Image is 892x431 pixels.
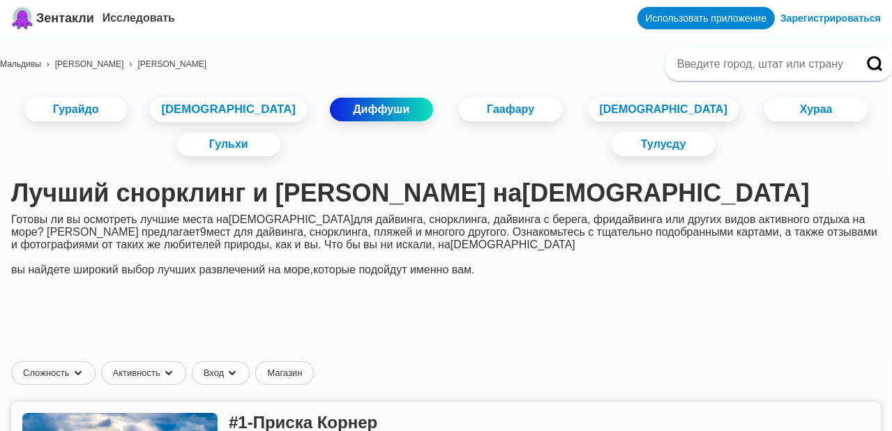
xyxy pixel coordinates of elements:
font: Активность [113,368,160,378]
font: вы найдете широкий выбор лучших развлечений на море, [11,264,313,275]
font: Хураа [800,103,833,115]
button: Входраскрывающийся список [192,361,255,385]
a: Гаафару [459,98,562,121]
button: Активностьраскрывающийся список [101,361,192,385]
a: [PERSON_NAME] [137,59,206,69]
font: Гаафару [487,103,534,115]
input: Введите город, штат или страну [676,57,847,71]
img: раскрывающийся список [227,368,238,379]
a: Исследовать [103,12,175,24]
img: Логотип Зентакла [11,7,33,29]
a: Магазин [255,361,314,385]
font: Магазин [267,368,302,378]
font: 9 [200,226,206,238]
font: мест для дайвинга, снорклинга, пляжей и многого другого. Ознакомьтесь с тщательно подобранными ка... [11,226,877,250]
font: Использовать приложение [646,13,767,24]
a: [DEMOGRAPHIC_DATA] [589,98,739,121]
a: [DEMOGRAPHIC_DATA] [150,97,308,122]
font: › [47,59,50,69]
img: раскрывающийся список [163,368,174,379]
font: Готовы ли вы осмотреть лучшие места на [11,213,229,225]
a: Гурайдо [24,98,128,121]
font: Лучший снорклинг и [PERSON_NAME] на [11,179,522,207]
font: которые подойдут именно вам. [313,264,475,275]
font: Диффуши [353,103,409,115]
a: Гульхи [177,133,280,156]
font: Гурайдо [53,103,99,115]
a: Использовать приложение [637,7,776,29]
font: Зентакли [36,11,94,25]
font: Сложность [23,368,70,378]
img: раскрывающийся список [73,368,84,379]
a: [PERSON_NAME] [55,59,124,69]
font: [DEMOGRAPHIC_DATA] [600,103,727,115]
font: Тулусду [641,138,686,150]
a: Тулусду [612,133,715,156]
font: › [129,59,132,69]
font: Вход [204,368,224,378]
button: Сложностьраскрывающийся список [11,361,101,385]
a: Зарегистрироваться [780,13,881,24]
font: Гульхи [209,138,248,150]
font: для дайвинга, снорклинга, дайвинга с берега, фридайвинга или других видов активного отдыха на мор... [11,213,865,238]
font: [DEMOGRAPHIC_DATA] [522,179,810,207]
font: [DEMOGRAPHIC_DATA] [161,103,296,116]
a: Логотип ЗентаклаЗентакли [11,7,94,29]
a: Диффуши [330,98,433,121]
font: [DEMOGRAPHIC_DATA] [229,213,354,225]
font: [DEMOGRAPHIC_DATA] [451,239,575,250]
a: Хураа [764,98,868,121]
